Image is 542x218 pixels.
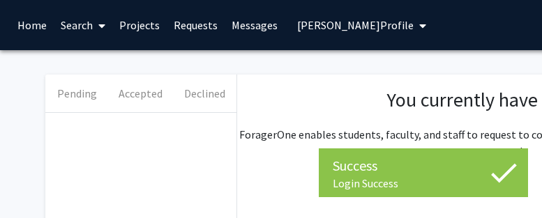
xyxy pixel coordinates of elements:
a: Projects [112,1,167,49]
a: Home [10,1,54,49]
div: Success [333,155,514,176]
a: Search [54,1,112,49]
button: Pending [45,75,109,112]
a: Requests [167,1,225,49]
a: Messages [225,1,285,49]
span: [PERSON_NAME] Profile [297,18,414,32]
button: Declined [173,75,236,112]
div: Login Success [333,176,514,190]
button: Accepted [109,75,172,112]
